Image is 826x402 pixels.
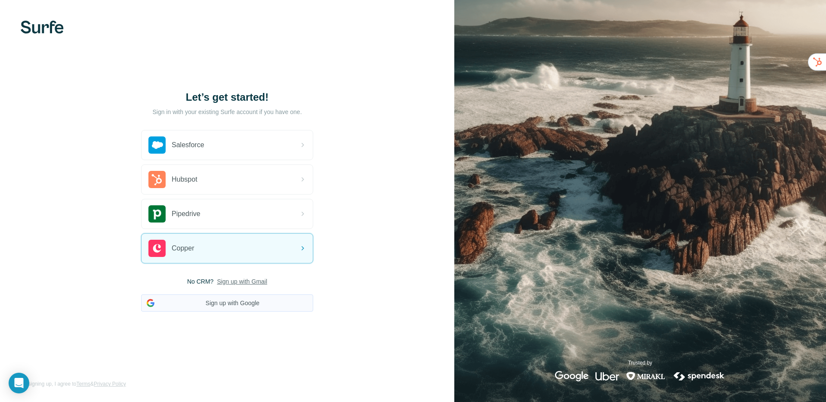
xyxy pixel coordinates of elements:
img: google's logo [555,371,589,381]
img: pipedrive's logo [148,205,166,223]
span: By signing up, I agree to & [21,380,126,388]
img: hubspot's logo [148,171,166,188]
h1: Let’s get started! [141,90,313,104]
span: Salesforce [172,140,204,150]
a: Terms [76,381,90,387]
img: uber's logo [595,371,619,381]
img: copper's logo [148,240,166,257]
span: Pipedrive [172,209,200,219]
span: Copper [172,243,194,254]
span: Hubspot [172,174,197,185]
div: Open Intercom Messenger [9,373,29,393]
button: Sign up with Google [141,294,313,312]
img: Surfe's logo [21,21,64,34]
button: Sign up with Gmail [217,277,267,286]
span: No CRM? [187,277,213,286]
img: mirakl's logo [626,371,666,381]
p: Sign in with your existing Surfe account if you have one. [152,108,302,116]
img: salesforce's logo [148,136,166,154]
p: Trusted by [628,359,652,367]
a: Privacy Policy [94,381,126,387]
img: spendesk's logo [672,371,726,381]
